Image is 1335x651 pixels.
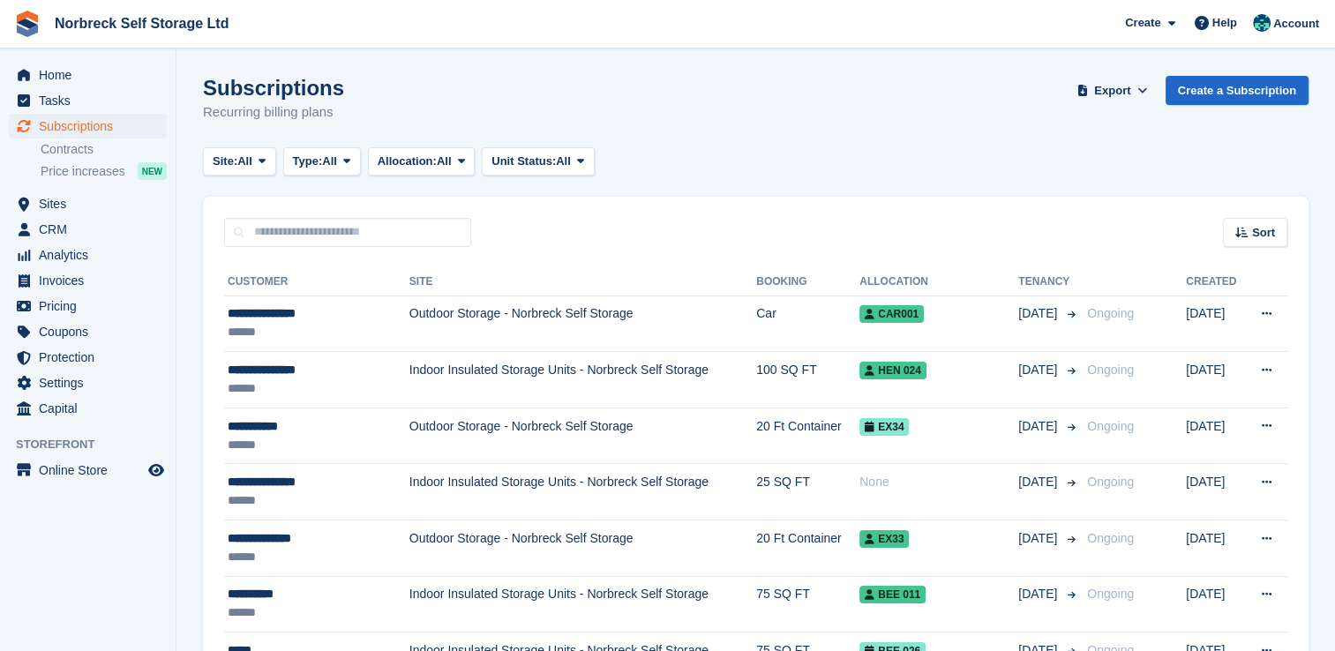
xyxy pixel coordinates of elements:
[1186,268,1244,296] th: Created
[9,396,167,421] a: menu
[213,153,237,170] span: Site:
[9,268,167,293] a: menu
[203,147,276,176] button: Site: All
[39,396,145,421] span: Capital
[9,243,167,267] a: menu
[39,294,145,318] span: Pricing
[859,305,924,323] span: Car001
[1018,361,1061,379] span: [DATE]
[237,153,252,170] span: All
[48,9,236,38] a: Norbreck Self Storage Ltd
[409,576,756,632] td: Indoor Insulated Storage Units - Norbreck Self Storage
[39,63,145,87] span: Home
[409,520,756,577] td: Outdoor Storage - Norbreck Self Storage
[9,319,167,344] a: menu
[859,418,909,436] span: EX34
[1186,576,1244,632] td: [DATE]
[1087,306,1134,320] span: Ongoing
[1018,268,1080,296] th: Tenancy
[9,88,167,113] a: menu
[756,576,859,632] td: 75 SQ FT
[1186,408,1244,464] td: [DATE]
[1186,520,1244,577] td: [DATE]
[756,296,859,352] td: Car
[482,147,594,176] button: Unit Status: All
[1087,419,1134,433] span: Ongoing
[41,163,125,180] span: Price increases
[756,408,859,464] td: 20 Ft Container
[1186,296,1244,352] td: [DATE]
[1252,224,1275,242] span: Sort
[409,408,756,464] td: Outdoor Storage - Norbreck Self Storage
[1018,304,1061,323] span: [DATE]
[9,458,167,483] a: menu
[1018,585,1061,603] span: [DATE]
[409,268,756,296] th: Site
[1253,14,1271,32] img: Sally King
[859,530,909,548] span: EX33
[39,217,145,242] span: CRM
[756,268,859,296] th: Booking
[859,586,926,603] span: BEE 011
[9,370,167,395] a: menu
[9,63,167,87] a: menu
[859,362,926,379] span: HEN 024
[1186,352,1244,408] td: [DATE]
[1166,76,1309,105] a: Create a Subscription
[1087,587,1134,601] span: Ongoing
[39,191,145,216] span: Sites
[1018,417,1061,436] span: [DATE]
[9,114,167,138] a: menu
[39,370,145,395] span: Settings
[41,161,167,181] a: Price increases NEW
[322,153,337,170] span: All
[16,436,176,453] span: Storefront
[283,147,361,176] button: Type: All
[756,464,859,520] td: 25 SQ FT
[491,153,556,170] span: Unit Status:
[39,88,145,113] span: Tasks
[224,268,409,296] th: Customer
[39,319,145,344] span: Coupons
[9,217,167,242] a: menu
[39,243,145,267] span: Analytics
[1094,82,1130,100] span: Export
[1018,529,1061,548] span: [DATE]
[756,352,859,408] td: 100 SQ FT
[41,141,167,158] a: Contracts
[409,352,756,408] td: Indoor Insulated Storage Units - Norbreck Self Storage
[1087,531,1134,545] span: Ongoing
[14,11,41,37] img: stora-icon-8386f47178a22dfd0bd8f6a31ec36ba5ce8667c1dd55bd0f319d3a0aa187defe.svg
[859,473,1018,491] div: None
[39,458,145,483] span: Online Store
[138,162,167,180] div: NEW
[378,153,437,170] span: Allocation:
[409,464,756,520] td: Indoor Insulated Storage Units - Norbreck Self Storage
[1273,15,1319,33] span: Account
[859,268,1018,296] th: Allocation
[203,76,344,100] h1: Subscriptions
[1018,473,1061,491] span: [DATE]
[409,296,756,352] td: Outdoor Storage - Norbreck Self Storage
[9,345,167,370] a: menu
[39,268,145,293] span: Invoices
[1125,14,1160,32] span: Create
[146,460,167,481] a: Preview store
[368,147,476,176] button: Allocation: All
[293,153,323,170] span: Type:
[1186,464,1244,520] td: [DATE]
[1212,14,1237,32] span: Help
[203,102,344,123] p: Recurring billing plans
[437,153,452,170] span: All
[1087,475,1134,489] span: Ongoing
[756,520,859,577] td: 20 Ft Container
[1087,363,1134,377] span: Ongoing
[556,153,571,170] span: All
[39,345,145,370] span: Protection
[9,294,167,318] a: menu
[39,114,145,138] span: Subscriptions
[9,191,167,216] a: menu
[1074,76,1151,105] button: Export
